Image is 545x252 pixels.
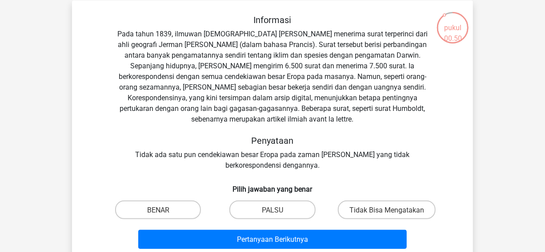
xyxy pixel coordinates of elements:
font: Penyataan [252,135,294,146]
font: Tidak ada satu pun cendekiawan besar Eropa pada zaman [PERSON_NAME] yang tidak berkorespondensi d... [136,150,410,169]
font: Pada tahun 1839, ilmuwan [DEMOGRAPHIC_DATA] [PERSON_NAME] menerima surat terperinci dari ahli geo... [117,30,428,123]
font: Pilih jawaban yang benar [233,185,313,193]
font: pukul 00.50 [444,24,462,43]
button: Pertanyaan Berikutnya [138,230,407,249]
font: PALSU [262,206,283,214]
font: BENAR [147,206,169,214]
font: Informasi [254,15,292,25]
font: Tidak Bisa Mengatakan [349,206,424,214]
font: Pertanyaan Berikutnya [237,235,308,244]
